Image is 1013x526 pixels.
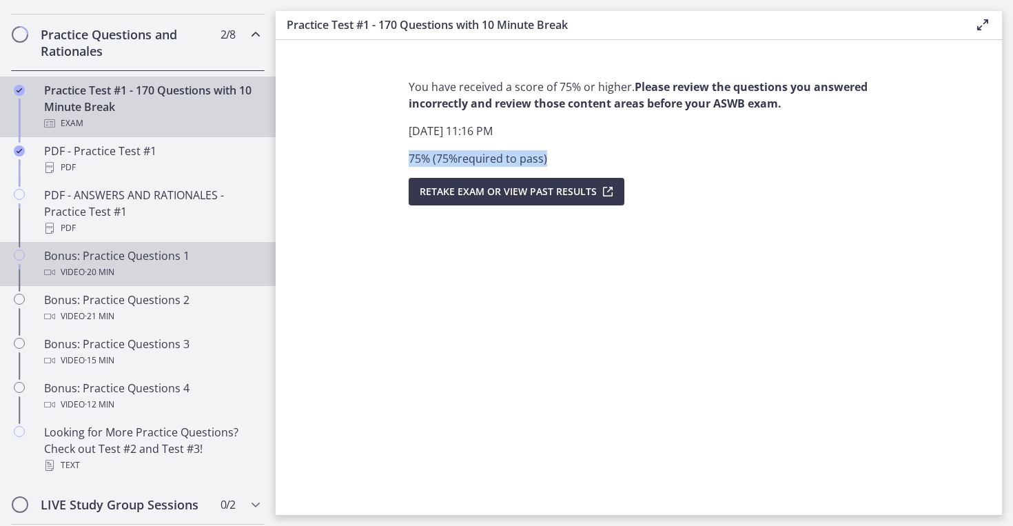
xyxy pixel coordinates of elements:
span: [DATE] 11:16 PM [409,123,493,139]
strong: Please review the questions you answered incorrectly and review those content areas before your A... [409,79,868,111]
span: Retake Exam OR View Past Results [420,183,597,200]
span: · 21 min [85,308,114,325]
div: Video [44,308,259,325]
span: · 12 min [85,396,114,413]
div: Text [44,457,259,474]
div: Bonus: Practice Questions 4 [44,380,259,413]
div: Video [44,352,259,369]
div: PDF - Practice Test #1 [44,143,259,176]
div: Bonus: Practice Questions 3 [44,336,259,369]
p: You have received a score of 75% or higher. [409,79,869,112]
div: Practice Test #1 - 170 Questions with 10 Minute Break [44,82,259,132]
i: Completed [14,85,25,96]
div: Looking for More Practice Questions? Check out Test #2 and Test #3! [44,424,259,474]
div: PDF [44,220,259,236]
span: 2 / 8 [221,26,235,43]
div: Exam [44,115,259,132]
span: 0 / 2 [221,496,235,513]
i: Completed [14,145,25,156]
h3: Practice Test #1 - 170 Questions with 10 Minute Break [287,17,952,33]
span: · 15 min [85,352,114,369]
button: Retake Exam OR View Past Results [409,178,624,205]
h2: LIVE Study Group Sessions [41,496,209,513]
h2: Practice Questions and Rationales [41,26,209,59]
div: PDF [44,159,259,176]
div: Bonus: Practice Questions 2 [44,292,259,325]
div: PDF - ANSWERS AND RATIONALES - Practice Test #1 [44,187,259,236]
div: Bonus: Practice Questions 1 [44,247,259,281]
div: Video [44,396,259,413]
span: 75 % ( 75 % required to pass ) [409,151,547,166]
div: Video [44,264,259,281]
span: · 20 min [85,264,114,281]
